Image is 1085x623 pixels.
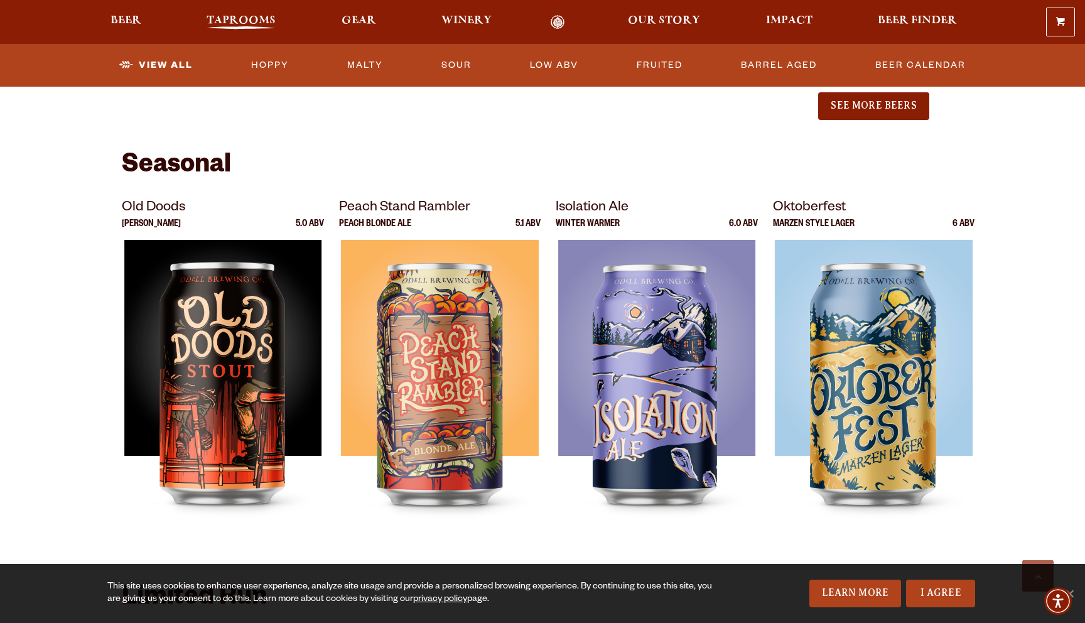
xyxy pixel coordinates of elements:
[122,197,324,554] a: Old Doods [PERSON_NAME] 5.0 ABV Old Doods Old Doods
[775,240,972,554] img: Oktoberfest
[124,240,321,554] img: Old Doods
[878,16,957,26] span: Beer Finder
[556,220,620,240] p: Winter Warmer
[198,15,284,30] a: Taprooms
[441,16,492,26] span: Winery
[122,197,324,220] p: Old Doods
[1022,560,1054,592] a: Scroll to top
[953,220,974,240] p: 6 ABV
[433,15,500,30] a: Winery
[906,580,975,607] a: I Agree
[736,51,822,80] a: Barrel Aged
[122,220,181,240] p: [PERSON_NAME]
[246,51,294,80] a: Hoppy
[341,240,538,554] img: Peach Stand Rambler
[114,51,198,80] a: View All
[729,220,758,240] p: 6.0 ABV
[628,16,700,26] span: Our Story
[1044,587,1072,615] div: Accessibility Menu
[870,15,965,30] a: Beer Finder
[773,220,855,240] p: Marzen Style Lager
[870,51,971,80] a: Beer Calendar
[632,51,688,80] a: Fruited
[296,220,324,240] p: 5.0 ABV
[436,51,477,80] a: Sour
[525,51,583,80] a: Low ABV
[773,197,975,554] a: Oktoberfest Marzen Style Lager 6 ABV Oktoberfest Oktoberfest
[207,16,276,26] span: Taprooms
[620,15,708,30] a: Our Story
[516,220,541,240] p: 5.1 ABV
[107,581,721,606] div: This site uses cookies to enhance user experience, analyze site usage and provide a personalized ...
[818,92,929,120] button: See More Beers
[342,51,388,80] a: Malty
[766,16,812,26] span: Impact
[773,197,975,220] p: Oktoberfest
[534,15,581,30] a: Odell Home
[122,152,963,182] h2: Seasonal
[111,16,141,26] span: Beer
[342,16,376,26] span: Gear
[556,197,758,554] a: Isolation Ale Winter Warmer 6.0 ABV Isolation Ale Isolation Ale
[339,197,541,220] p: Peach Stand Rambler
[556,197,758,220] p: Isolation Ale
[339,220,411,240] p: Peach Blonde Ale
[758,15,821,30] a: Impact
[809,580,902,607] a: Learn More
[558,240,755,554] img: Isolation Ale
[102,15,149,30] a: Beer
[413,595,467,605] a: privacy policy
[333,15,384,30] a: Gear
[339,197,541,554] a: Peach Stand Rambler Peach Blonde Ale 5.1 ABV Peach Stand Rambler Peach Stand Rambler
